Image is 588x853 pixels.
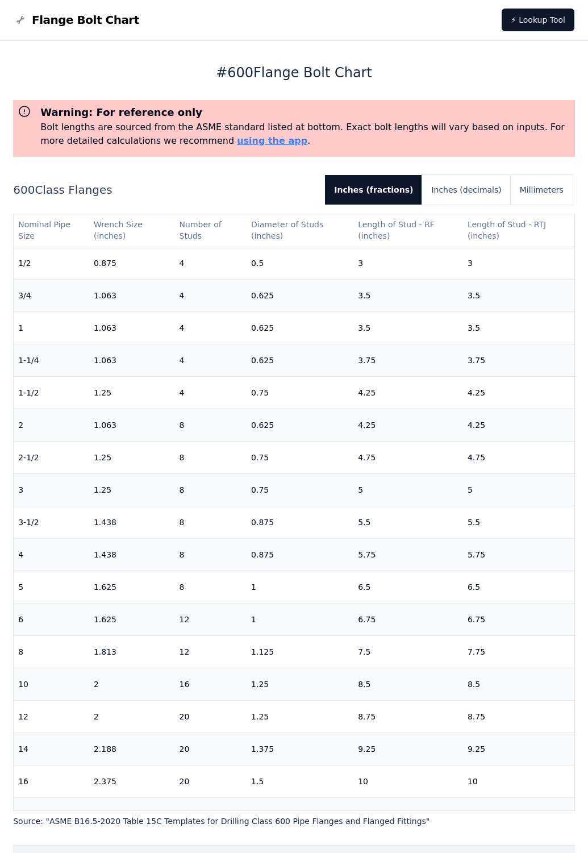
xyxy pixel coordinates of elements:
td: 2.188 [89,733,175,765]
td: 16 [175,668,247,700]
td: 12 [14,700,89,733]
td: 1.25 [247,668,353,700]
td: 0.75 [247,441,353,473]
td: 3 [14,473,89,506]
a: Flange Bolt Chart LogoFlange Bolt Chart [14,12,139,28]
td: 4 [175,247,247,279]
td: 9.25 [463,733,574,765]
td: 4.25 [353,409,463,441]
td: 0.875 [247,506,353,538]
td: 3.5 [463,311,574,344]
td: 2-1/2 [14,441,89,473]
td: 3.5 [353,279,463,311]
th: Length of Stud - RF (inches) [353,214,463,247]
td: 18 [14,797,89,830]
td: 4.25 [463,376,574,409]
td: 1.063 [89,279,175,311]
td: 5 [463,473,574,506]
td: 1.5 [247,765,353,797]
td: 1.25 [89,473,175,506]
td: 20 [175,700,247,733]
td: 4.75 [463,441,574,473]
td: 8.5 [463,668,574,700]
td: 3 [353,247,463,279]
td: 6.5 [463,571,574,603]
a: using the app [237,135,307,146]
td: 0.875 [247,538,353,571]
td: 8.5 [353,668,463,700]
td: 4 [175,376,247,409]
span: Flange Bolt Chart [32,12,139,28]
td: 3.5 [463,279,574,311]
h2: 600 Class Flanges [13,182,316,198]
td: 1.625 [89,571,175,603]
td: 4.25 [353,376,463,409]
td: 1 [247,571,353,603]
a: ⚡ Lookup Tool [502,9,574,31]
td: 6.75 [353,603,463,635]
td: 4 [175,311,247,344]
td: 4 [175,344,247,376]
td: 1.438 [89,506,175,538]
td: 12 [175,603,247,635]
td: 6.5 [353,571,463,603]
td: 1.813 [89,635,175,668]
td: 5.5 [353,506,463,538]
td: 2.563 [89,797,175,830]
td: 1.063 [89,344,175,376]
td: 8.75 [353,700,463,733]
td: 1/2 [14,247,89,279]
td: 1.625 [89,603,175,635]
td: 5.5 [463,506,574,538]
td: 20 [175,733,247,765]
td: 0.75 [247,473,353,506]
td: 3.75 [463,344,574,376]
button: Inches (fractions) [325,175,422,205]
td: 9.25 [353,733,463,765]
td: 10 [14,668,89,700]
td: 5.75 [463,538,574,571]
td: 3/4 [14,279,89,311]
td: 0.625 [247,409,353,441]
td: 5 [353,473,463,506]
td: 1.438 [89,538,175,571]
td: 2 [89,668,175,700]
td: 16 [14,765,89,797]
img: Flange Bolt Chart Logo [14,13,27,27]
td: 3.75 [353,344,463,376]
td: 1-1/4 [14,344,89,376]
td: 10 [353,765,463,797]
th: Length of Stud - RTJ (inches) [463,214,574,247]
td: 8.75 [463,700,574,733]
td: 1.125 [247,635,353,668]
td: 2 [89,700,175,733]
td: 1.25 [89,441,175,473]
td: 7.5 [353,635,463,668]
td: 8 [175,409,247,441]
h3: Warning: For reference only [40,105,570,120]
td: 6 [14,603,89,635]
td: 4.25 [463,409,574,441]
td: 1.063 [89,311,175,344]
td: 1.25 [247,700,353,733]
td: 3-1/2 [14,506,89,538]
td: 7.75 [463,635,574,668]
td: 1-1/2 [14,376,89,409]
td: 8 [175,473,247,506]
td: 0.875 [89,247,175,279]
td: 3.5 [353,311,463,344]
button: Inches (decimals) [422,175,510,205]
td: 5 [14,571,89,603]
p: Bolt lengths are sourced from the ASME standard listed at bottom. Exact bolt lengths will vary ba... [40,120,570,148]
td: 1.625 [247,797,353,830]
th: Wrench Size (inches) [89,214,175,247]
td: 0.625 [247,344,353,376]
th: Nominal Pipe Size [14,214,89,247]
td: 4 [175,279,247,311]
td: 2 [14,409,89,441]
p: Source: " ASME B16.5-2020 Table 15C Templates for Drilling Class 600 Pipe Flanges and Flanged Fit... [13,815,575,827]
td: 1.063 [89,409,175,441]
td: 1.375 [247,733,353,765]
td: 0.625 [247,279,353,311]
td: 5.75 [353,538,463,571]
